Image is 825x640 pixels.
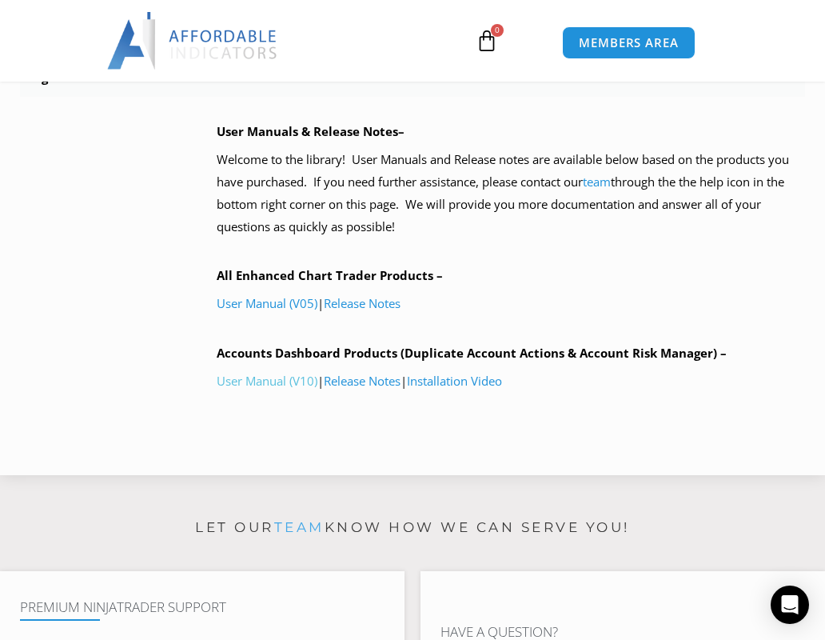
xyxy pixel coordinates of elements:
a: Release Notes [324,373,401,389]
a: Installation Video [407,373,502,389]
h4: Have A Question? [440,624,805,640]
b: All Enhanced Chart Trader Products – [217,267,443,283]
a: User Manual (V05) [217,295,317,311]
p: | [217,293,806,315]
a: 0 [452,18,522,64]
a: MEMBERS AREA [562,26,695,59]
a: team [583,174,611,190]
a: Release Notes [324,295,401,311]
b: User Manuals & Release Notes– [217,123,405,139]
span: 0 [491,24,504,37]
p: | | [217,370,806,393]
b: Accounts Dashboard Products (Duplicate Account Actions & Account Risk Manager) – [217,345,727,361]
a: User Manual (V10) [217,373,317,389]
a: team [274,519,325,535]
div: Open Intercom Messenger [771,586,809,624]
span: MEMBERS AREA [579,37,679,49]
h4: Premium NinjaTrader Support [20,599,385,615]
p: Welcome to the library! User Manuals and Release notes are available below based on the products ... [217,149,806,238]
img: LogoAI | Affordable Indicators – NinjaTrader [107,12,279,70]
